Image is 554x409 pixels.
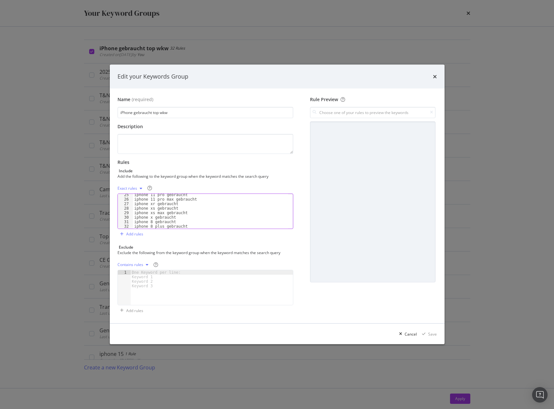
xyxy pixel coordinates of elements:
button: Exact rules [117,183,145,194]
div: Open Intercom Messenger [532,387,548,403]
div: 27 [118,202,133,206]
div: Rule Preview [310,96,435,103]
div: Exact rules [117,186,137,190]
div: Contains rules [117,263,143,267]
div: 31 [118,220,133,224]
button: Add rules [117,305,143,316]
div: Add rules [126,231,143,237]
div: 32 [118,224,133,229]
div: Include [119,168,133,174]
div: 29 [118,211,133,215]
button: Add rules [117,229,143,239]
div: One Keyword per line: Keyword 1 Keyword 2 Keyword 3 [131,270,184,288]
div: times [433,72,437,81]
div: Add the following to the keyword group when the keyword matches the search query [117,174,292,179]
div: Exclude the following from the keyword group when the keyword matches the search query [117,250,292,255]
div: Name [117,96,130,103]
span: (required) [132,96,153,103]
div: Exclude [119,244,133,250]
div: Rules [117,159,294,166]
button: Contains rules [117,260,151,270]
div: Description [117,123,294,130]
div: 28 [118,206,133,211]
button: Save [419,329,437,339]
input: Enter a name [117,107,294,118]
div: Add rules [126,308,143,313]
div: 25 [118,193,133,197]
div: 26 [118,197,133,202]
div: Cancel [405,331,417,337]
input: Choose one of your rules to preview the keywords [310,107,435,118]
div: 1 [118,270,131,275]
button: Cancel [397,329,417,339]
div: Edit your Keywords Group [117,72,188,81]
div: 30 [118,215,133,220]
div: Save [428,331,437,337]
div: modal [110,65,445,344]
